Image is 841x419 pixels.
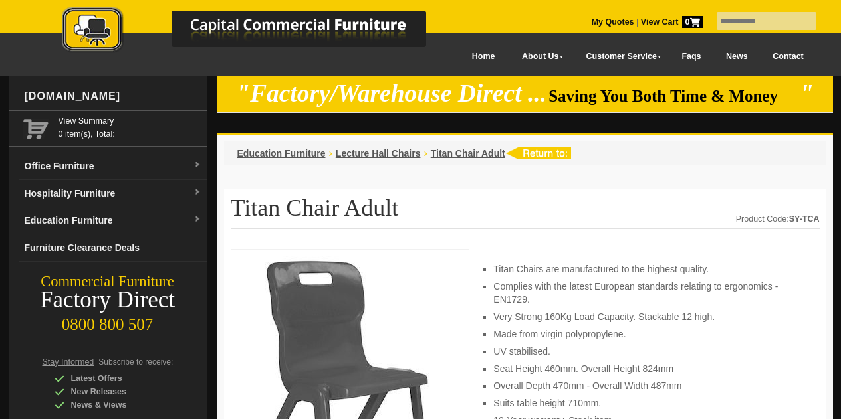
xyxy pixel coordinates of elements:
img: Capital Commercial Furniture Logo [25,7,491,55]
strong: SY-TCA [789,214,820,224]
div: Product Code: [736,212,820,226]
a: Hospitality Furnituredropdown [19,180,207,207]
a: Office Furnituredropdown [19,153,207,180]
li: Very Strong 160Kg Load Capacity. Stackable 12 high. [493,310,806,323]
div: News & Views [55,398,181,412]
div: Latest Offers [55,372,181,385]
li: Complies with the latest European standards relating to ergonomics - EN1729. [493,280,806,306]
span: Subscribe to receive: [98,357,173,367]
a: Customer Service [571,42,669,72]
span: Saving You Both Time & Money [548,87,798,105]
strong: View Cart [641,17,703,27]
a: Contact [760,42,816,72]
li: Suits table height 710mm. [493,396,806,410]
a: Capital Commercial Furniture Logo [25,7,491,59]
div: Factory Direct [9,291,207,309]
span: Stay Informed [43,357,94,367]
li: Seat Height 460mm. Overall Height 824mm [493,362,806,375]
a: Faqs [669,42,714,72]
li: Titan Chairs are manufactured to the highest quality. [493,262,806,276]
li: Overall Depth 470mm - Overall Width 487mm [493,379,806,392]
img: dropdown [193,216,201,224]
a: News [713,42,760,72]
div: 0800 800 507 [9,309,207,334]
div: New Releases [55,385,181,398]
img: dropdown [193,189,201,197]
a: Lecture Hall Chairs [336,148,421,159]
img: return to [505,147,571,159]
span: 0 item(s), Total: [59,114,201,139]
li: Made from virgin polypropylene. [493,327,806,341]
em: "Factory/Warehouse Direct ... [236,80,546,107]
a: Education Furnituredropdown [19,207,207,234]
div: Commercial Furniture [9,272,207,291]
li: › [329,147,332,160]
a: My Quotes [592,17,634,27]
li: › [423,147,427,160]
a: About Us [507,42,571,72]
em: " [800,80,814,107]
h1: Titan Chair Adult [231,195,820,229]
a: Furniture Clearance Deals [19,234,207,262]
span: 0 [682,16,703,28]
a: Titan Chair Adult [431,148,505,159]
a: Education Furniture [237,148,326,159]
img: dropdown [193,161,201,169]
a: View Cart0 [638,17,703,27]
a: View Summary [59,114,201,127]
li: UV stabilised. [493,345,806,358]
div: [DOMAIN_NAME] [19,76,207,116]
